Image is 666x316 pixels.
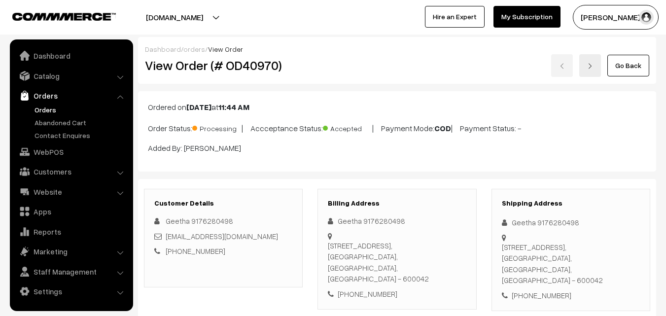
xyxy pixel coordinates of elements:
a: Dashboard [12,47,130,65]
button: [DOMAIN_NAME] [111,5,238,30]
h3: Billing Address [328,199,466,208]
h3: Shipping Address [502,199,640,208]
div: [STREET_ADDRESS], [GEOGRAPHIC_DATA], [GEOGRAPHIC_DATA], [GEOGRAPHIC_DATA] - 600042 [328,240,466,284]
a: Contact Enquires [32,130,130,140]
a: Website [12,183,130,201]
div: / / [145,44,649,54]
a: Apps [12,203,130,220]
h3: Customer Details [154,199,292,208]
a: Customers [12,163,130,180]
a: Orders [32,105,130,115]
b: 11:44 AM [218,102,249,112]
span: View Order [208,45,243,53]
a: orders [183,45,205,53]
h2: View Order (# OD40970) [145,58,303,73]
div: Geetha 9176280498 [502,217,640,228]
a: WebPOS [12,143,130,161]
button: [PERSON_NAME] s… [573,5,659,30]
span: Processing [192,121,242,134]
a: [PHONE_NUMBER] [166,246,225,255]
b: COD [434,123,451,133]
b: [DATE] [186,102,211,112]
img: user [639,10,654,25]
a: Staff Management [12,263,130,281]
p: Order Status: | Accceptance Status: | Payment Mode: | Payment Status: - [148,121,646,134]
a: Go Back [607,55,649,76]
a: Abandoned Cart [32,117,130,128]
div: [PHONE_NUMBER] [328,288,466,300]
div: [STREET_ADDRESS], [GEOGRAPHIC_DATA], [GEOGRAPHIC_DATA], [GEOGRAPHIC_DATA] - 600042 [502,242,640,286]
div: [PHONE_NUMBER] [502,290,640,301]
a: Catalog [12,67,130,85]
img: right-arrow.png [587,63,593,69]
a: Orders [12,87,130,105]
p: Added By: [PERSON_NAME] [148,142,646,154]
a: Dashboard [145,45,181,53]
a: COMMMERCE [12,10,99,22]
p: Ordered on at [148,101,646,113]
a: Reports [12,223,130,241]
a: Settings [12,282,130,300]
a: [EMAIL_ADDRESS][DOMAIN_NAME] [166,232,278,241]
img: COMMMERCE [12,13,116,20]
span: Geetha 9176280498 [166,216,233,225]
a: Marketing [12,243,130,260]
a: My Subscription [493,6,561,28]
div: Geetha 9176280498 [328,215,466,227]
span: Accepted [323,121,372,134]
a: Hire an Expert [425,6,485,28]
